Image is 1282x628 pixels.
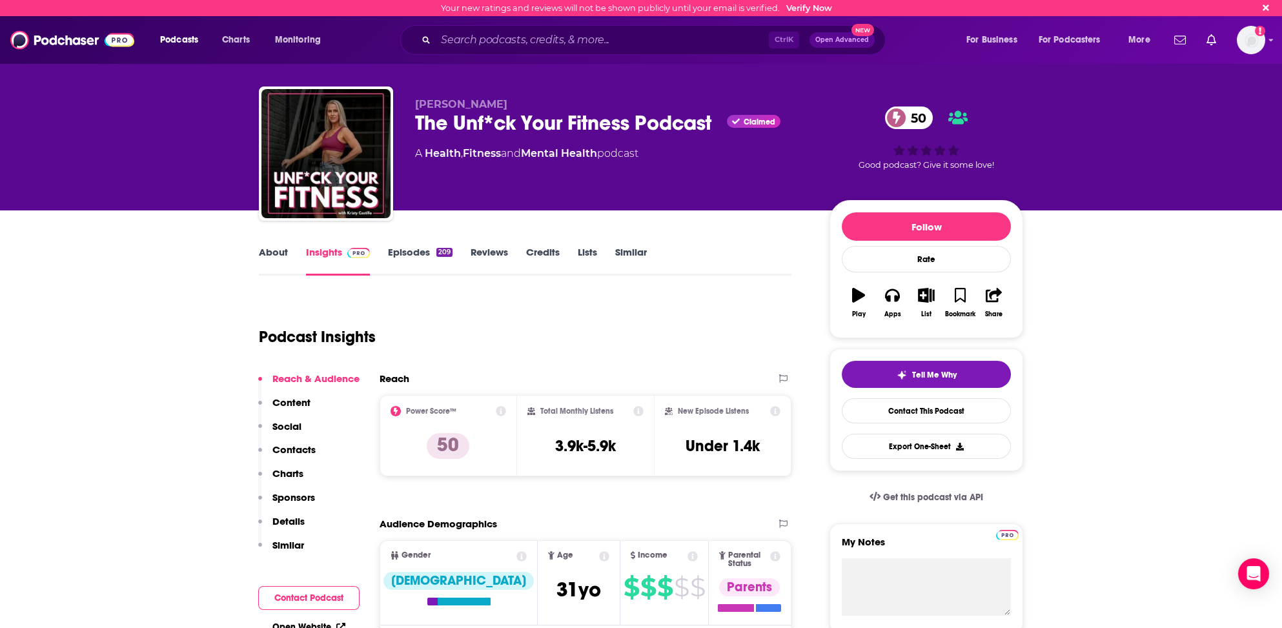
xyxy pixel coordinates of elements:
[744,119,775,125] span: Claimed
[657,577,673,598] span: $
[985,310,1002,318] div: Share
[540,407,613,416] h2: Total Monthly Listens
[884,310,901,318] div: Apps
[1030,30,1119,50] button: open menu
[556,577,601,602] span: 31 yo
[258,372,360,396] button: Reach & Audience
[258,396,310,420] button: Content
[160,31,198,49] span: Podcasts
[883,492,983,503] span: Get this podcast via API
[957,30,1033,50] button: open menu
[921,310,931,318] div: List
[686,436,760,456] h3: Under 1.4k
[10,28,134,52] img: Podchaser - Follow, Share and Rate Podcasts
[842,279,875,326] button: Play
[306,246,370,276] a: InsightsPodchaser Pro
[261,89,391,218] img: The Unf*ck Your Fitness Podcast
[1201,29,1221,51] a: Show notifications dropdown
[258,491,315,515] button: Sponsors
[977,279,1011,326] button: Share
[728,551,768,568] span: Parental Status
[526,246,560,276] a: Credits
[380,372,409,385] h2: Reach
[461,147,463,159] span: ,
[1237,26,1265,54] span: Logged in as BretAita
[272,372,360,385] p: Reach & Audience
[996,528,1019,540] a: Pro website
[809,32,875,48] button: Open AdvancedNew
[259,246,288,276] a: About
[258,420,301,444] button: Social
[875,279,909,326] button: Apps
[1255,26,1265,36] svg: Email not verified
[425,147,461,159] a: Health
[769,32,799,48] span: Ctrl K
[829,98,1023,178] div: 50Good podcast? Give it some love!
[1237,26,1265,54] img: User Profile
[275,31,321,49] span: Monitoring
[859,481,993,513] a: Get this podcast via API
[719,578,780,596] div: Parents
[842,398,1011,423] a: Contact This Podcast
[272,443,316,456] p: Contacts
[842,212,1011,241] button: Follow
[521,147,597,159] a: Mental Health
[897,370,907,380] img: tell me why sparkle
[441,3,832,13] div: Your new ratings and reviews will not be shown publicly until your email is verified.
[815,37,869,43] span: Open Advanced
[638,551,667,560] span: Income
[272,491,315,503] p: Sponsors
[674,577,689,598] span: $
[690,577,705,598] span: $
[272,396,310,409] p: Content
[852,310,866,318] div: Play
[912,370,957,380] span: Tell Me Why
[678,407,749,416] h2: New Episode Listens
[851,24,875,36] span: New
[222,31,250,49] span: Charts
[415,98,507,110] span: [PERSON_NAME]
[427,433,469,459] p: 50
[885,106,933,129] a: 50
[463,147,501,159] a: Fitness
[578,246,597,276] a: Lists
[436,30,769,50] input: Search podcasts, credits, & more...
[436,248,453,257] div: 209
[380,518,497,530] h2: Audience Demographics
[501,147,521,159] span: and
[272,467,303,480] p: Charts
[347,248,370,258] img: Podchaser Pro
[258,443,316,467] button: Contacts
[786,3,832,13] a: Verify Now
[272,515,305,527] p: Details
[258,539,304,563] button: Similar
[412,25,898,55] div: Search podcasts, credits, & more...
[383,572,534,590] div: [DEMOGRAPHIC_DATA]
[1238,558,1269,589] div: Open Intercom Messenger
[842,434,1011,459] button: Export One-Sheet
[258,515,305,539] button: Details
[1128,31,1150,49] span: More
[259,327,376,347] h1: Podcast Insights
[406,407,456,416] h2: Power Score™
[266,30,338,50] button: open menu
[471,246,508,276] a: Reviews
[1039,31,1101,49] span: For Podcasters
[151,30,215,50] button: open menu
[258,586,360,610] button: Contact Podcast
[859,160,994,170] span: Good podcast? Give it some love!
[615,246,647,276] a: Similar
[272,420,301,432] p: Social
[898,106,933,129] span: 50
[1237,26,1265,54] button: Show profile menu
[1169,29,1191,51] a: Show notifications dropdown
[415,146,638,161] div: A podcast
[842,536,1011,558] label: My Notes
[1119,30,1166,50] button: open menu
[258,467,303,491] button: Charts
[272,539,304,551] p: Similar
[214,30,258,50] a: Charts
[388,246,453,276] a: Episodes209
